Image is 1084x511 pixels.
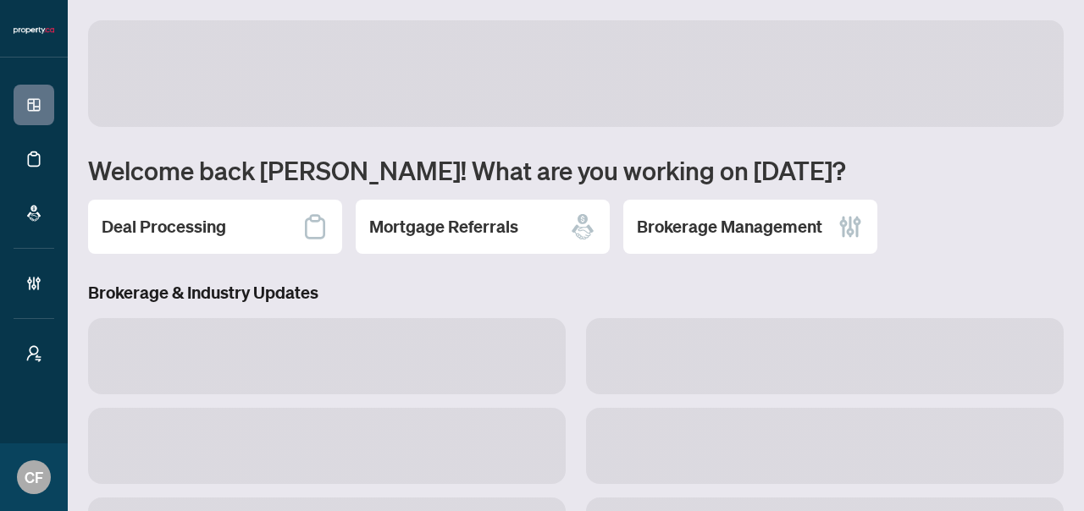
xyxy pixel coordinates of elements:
[88,281,1064,305] h3: Brokerage & Industry Updates
[25,465,43,489] span: CF
[25,345,42,362] span: user-switch
[88,154,1064,186] h1: Welcome back [PERSON_NAME]! What are you working on [DATE]?
[369,215,518,239] h2: Mortgage Referrals
[102,215,226,239] h2: Deal Processing
[14,25,54,36] img: logo
[637,215,822,239] h2: Brokerage Management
